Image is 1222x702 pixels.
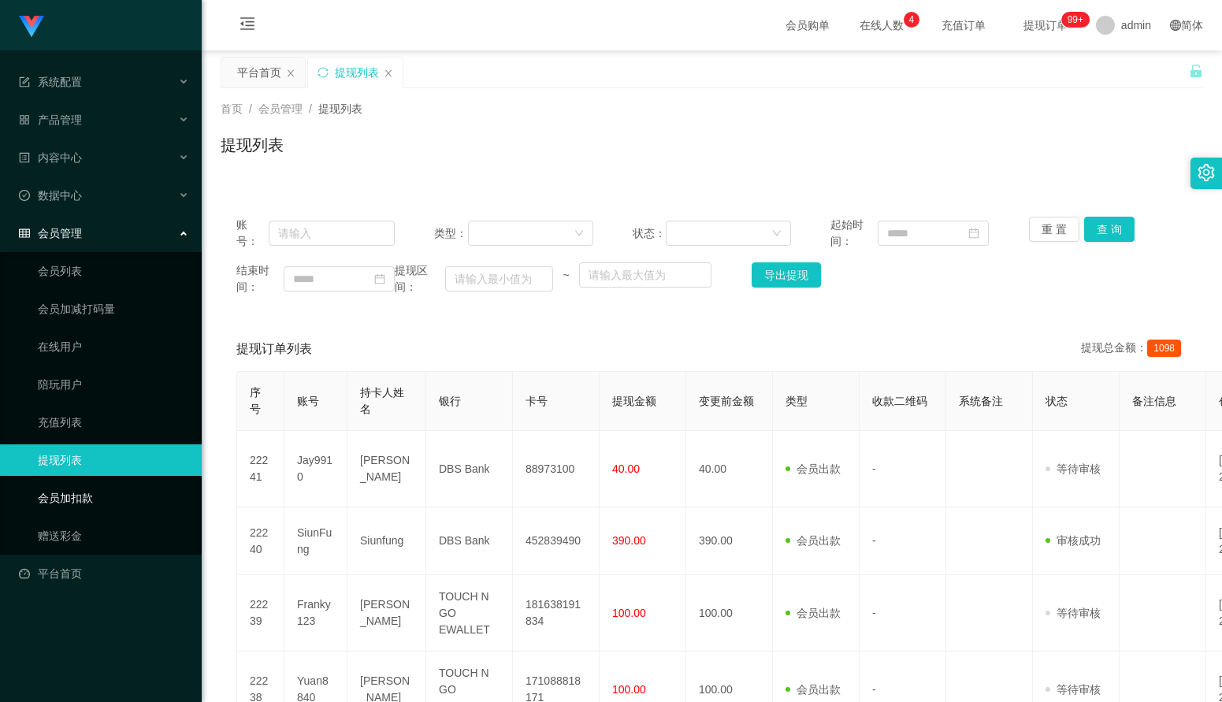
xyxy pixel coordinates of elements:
[786,683,841,696] span: 会员出款
[269,221,395,246] input: 请输入
[426,575,513,652] td: TOUCH N GO EWALLET
[786,607,841,619] span: 会员出款
[872,683,876,696] span: -
[19,152,30,163] i: 图标: profile
[19,228,30,239] i: 图标: table
[786,462,841,475] span: 会员出款
[1046,462,1101,475] span: 等待审核
[934,20,994,31] span: 充值订单
[909,12,915,28] p: 4
[852,20,912,31] span: 在线人数
[19,76,82,88] span: 系统配置
[1081,340,1187,358] div: 提现总金额：
[19,76,30,87] i: 图标: form
[579,262,712,288] input: 请输入最大值为
[19,151,82,164] span: 内容中心
[250,386,261,415] span: 序号
[38,482,189,514] a: 会员加扣款
[297,395,319,407] span: 账号
[284,507,347,575] td: SiunFung
[19,227,82,240] span: 会员管理
[38,293,189,325] a: 会员加减打码量
[236,340,312,358] span: 提现订单列表
[968,228,979,239] i: 图标: calendar
[237,431,284,507] td: 22241
[38,369,189,400] a: 陪玩用户
[1198,164,1215,181] i: 图标: setting
[772,228,782,240] i: 图标: down
[284,431,347,507] td: Jay9910
[686,431,773,507] td: 40.00
[686,575,773,652] td: 100.00
[574,228,584,240] i: 图标: down
[19,558,189,589] a: 图标: dashboard平台首页
[286,69,295,78] i: 图标: close
[38,255,189,287] a: 会员列表
[347,575,426,652] td: [PERSON_NAME]
[612,395,656,407] span: 提现金额
[699,395,754,407] span: 变更前金额
[872,534,876,547] span: -
[221,133,284,157] h1: 提现列表
[830,217,878,250] span: 起始时间：
[318,102,362,115] span: 提现列表
[513,575,600,652] td: 181638191834
[249,102,252,115] span: /
[237,58,281,87] div: 平台首页
[612,534,646,547] span: 390.00
[221,102,243,115] span: 首页
[612,462,640,475] span: 40.00
[904,12,919,28] sup: 4
[38,407,189,438] a: 充值列表
[786,534,841,547] span: 会员出款
[38,331,189,362] a: 在线用户
[309,102,312,115] span: /
[1046,607,1101,619] span: 等待审核
[236,217,269,250] span: 账号：
[38,444,189,476] a: 提现列表
[553,267,579,284] span: ~
[374,273,385,284] i: 图标: calendar
[19,113,82,126] span: 产品管理
[1016,20,1075,31] span: 提现订单
[1189,64,1203,78] i: 图标: unlock
[258,102,303,115] span: 会员管理
[612,683,646,696] span: 100.00
[1029,217,1079,242] button: 重 置
[752,262,821,288] button: 导出提现
[1046,683,1101,696] span: 等待审核
[959,395,1003,407] span: 系统备注
[513,507,600,575] td: 452839490
[347,507,426,575] td: Siunfung
[1046,395,1068,407] span: 状态
[426,431,513,507] td: DBS Bank
[19,114,30,125] i: 图标: appstore-o
[426,507,513,575] td: DBS Bank
[872,395,927,407] span: 收款二维码
[318,67,329,78] i: 图标: sync
[1170,20,1181,31] i: 图标: global
[284,575,347,652] td: Franky123
[19,190,30,201] i: 图标: check-circle-o
[526,395,548,407] span: 卡号
[19,189,82,202] span: 数据中心
[335,58,379,87] div: 提现列表
[1147,340,1181,357] span: 1098
[872,607,876,619] span: -
[384,69,393,78] i: 图标: close
[19,16,44,38] img: logo.9652507e.png
[395,262,445,295] span: 提现区间：
[1046,534,1101,547] span: 审核成功
[360,386,404,415] span: 持卡人姓名
[633,225,667,242] span: 状态：
[872,462,876,475] span: -
[236,262,284,295] span: 结束时间：
[445,266,553,292] input: 请输入最小值为
[786,395,808,407] span: 类型
[686,507,773,575] td: 390.00
[1061,12,1090,28] sup: 1158
[237,575,284,652] td: 22239
[1084,217,1135,242] button: 查 询
[439,395,461,407] span: 银行
[347,431,426,507] td: [PERSON_NAME]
